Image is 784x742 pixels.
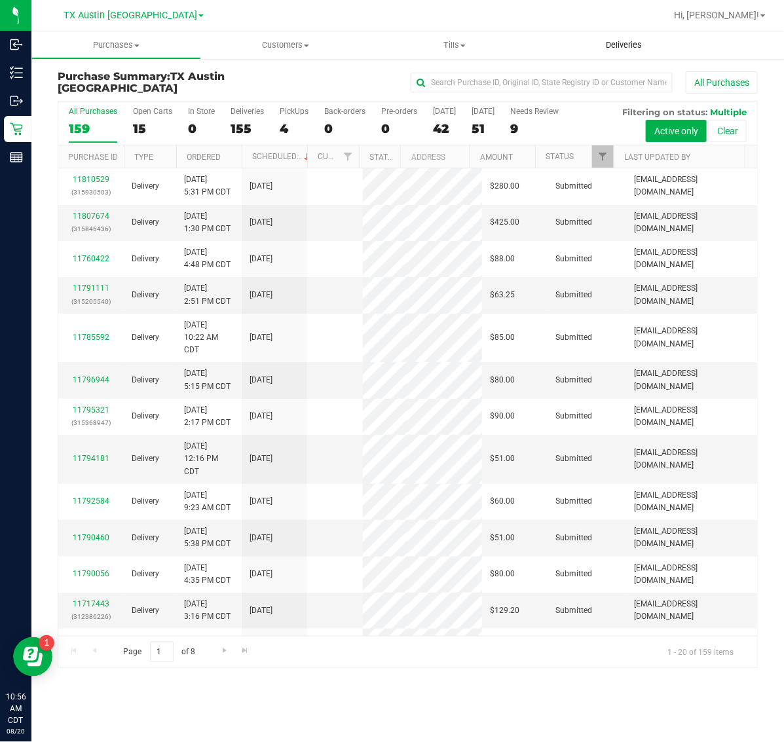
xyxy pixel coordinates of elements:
a: Purchase ID [68,153,118,162]
a: 11760422 [73,254,109,263]
iframe: Resource center [13,637,52,677]
span: [DATE] [250,374,272,386]
span: Tills [371,39,539,51]
span: [DATE] [250,410,272,422]
span: [DATE] [250,532,272,544]
span: [DATE] [250,604,272,617]
span: [DATE] [250,253,272,265]
div: Pre-orders [381,107,417,116]
span: [EMAIL_ADDRESS][DOMAIN_NAME] [634,210,749,235]
span: [EMAIL_ADDRESS][DOMAIN_NAME] [634,634,749,659]
a: State Registry ID [370,153,439,162]
p: (315846436) [66,223,116,235]
span: Delivery [132,180,159,193]
a: Scheduled [252,152,312,161]
div: Deliveries [231,107,264,116]
span: [DATE] 5:38 PM CDT [184,525,231,550]
div: Back-orders [324,107,365,116]
div: 0 [188,121,215,136]
span: Hi, [PERSON_NAME]! [674,10,759,20]
span: Delivery [132,453,159,465]
p: (315930503) [66,186,116,198]
span: Submitted [555,453,592,465]
a: Amount [480,153,513,162]
span: Submitted [555,495,592,508]
span: Page of 8 [112,642,206,662]
p: 10:56 AM CDT [6,691,26,726]
span: Filtering on status: [622,107,707,117]
span: Submitted [555,410,592,422]
span: Submitted [555,180,592,193]
a: 11790056 [73,569,109,578]
span: [EMAIL_ADDRESS][DOMAIN_NAME] [634,404,749,429]
span: [DATE] 5:31 PM CDT [184,174,231,198]
span: Delivery [132,532,159,544]
span: [DATE] [250,331,272,344]
a: Filter [337,145,359,168]
inline-svg: Inventory [10,66,23,79]
span: Delivery [132,568,159,580]
span: [EMAIL_ADDRESS][DOMAIN_NAME] [634,174,749,198]
p: (315205540) [66,295,116,308]
span: Submitted [555,289,592,301]
a: Last Updated By [624,153,690,162]
span: Submitted [555,374,592,386]
span: [DATE] 2:17 PM CDT [184,404,231,429]
a: Status [546,152,574,161]
span: $51.00 [490,532,515,544]
span: 1 - 20 of 159 items [657,642,744,661]
span: [DATE] 12:16 PM CDT [184,440,234,478]
span: Submitted [555,331,592,344]
div: 0 [324,121,365,136]
span: [EMAIL_ADDRESS][DOMAIN_NAME] [634,489,749,514]
span: [EMAIL_ADDRESS][DOMAIN_NAME] [634,246,749,271]
span: [EMAIL_ADDRESS][DOMAIN_NAME] [634,325,749,350]
span: $51.00 [490,453,515,465]
span: TX Austin [GEOGRAPHIC_DATA] [58,70,225,94]
div: Open Carts [133,107,172,116]
iframe: Resource center unread badge [39,635,54,651]
span: [EMAIL_ADDRESS][DOMAIN_NAME] [634,525,749,550]
a: 11810529 [73,175,109,184]
inline-svg: Reports [10,151,23,164]
span: Delivery [132,410,159,422]
span: [DATE] 9:23 AM CDT [184,489,231,514]
span: $90.00 [490,410,515,422]
a: 11791111 [73,284,109,293]
a: Type [134,153,153,162]
span: Delivery [132,331,159,344]
span: Submitted [555,604,592,617]
span: $85.00 [490,331,515,344]
span: [DATE] 1:37 PM CDT [184,634,231,659]
button: Clear [709,120,747,142]
span: [DATE] 1:30 PM CDT [184,210,231,235]
div: All Purchases [69,107,117,116]
span: [EMAIL_ADDRESS][DOMAIN_NAME] [634,447,749,472]
div: [DATE] [472,107,495,116]
span: [DATE] 3:16 PM CDT [184,598,231,623]
span: [EMAIL_ADDRESS][DOMAIN_NAME] [634,562,749,587]
span: TX Austin [GEOGRAPHIC_DATA] [64,10,197,21]
div: 159 [69,121,117,136]
span: Submitted [555,532,592,544]
span: [DATE] [250,568,272,580]
div: 15 [133,121,172,136]
p: 08/20 [6,726,26,736]
span: $60.00 [490,495,515,508]
span: Delivery [132,604,159,617]
span: Multiple [710,107,747,117]
div: 155 [231,121,264,136]
span: [DATE] [250,216,272,229]
div: 4 [280,121,308,136]
button: Active only [646,120,707,142]
span: Deliveries [588,39,660,51]
p: (312386226) [66,610,116,623]
span: Delivery [132,253,159,265]
span: $63.25 [490,289,515,301]
div: 9 [510,121,559,136]
span: Customers [202,39,370,51]
span: $88.00 [490,253,515,265]
a: Filter [592,145,614,168]
inline-svg: Outbound [10,94,23,107]
div: Needs Review [510,107,559,116]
